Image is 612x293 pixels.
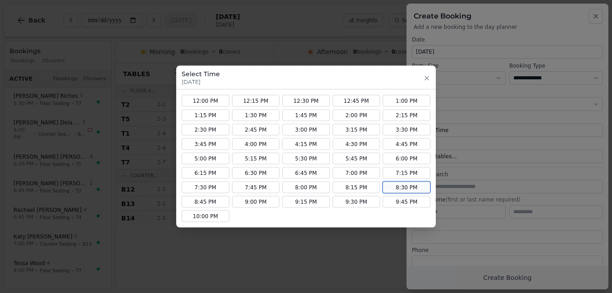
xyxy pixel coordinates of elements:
button: 6:45 PM [282,167,330,179]
button: 9:45 PM [383,196,430,208]
button: 4:30 PM [333,138,380,150]
button: 3:15 PM [333,124,380,136]
button: 3:00 PM [282,124,330,136]
button: 10:00 PM [182,211,229,222]
h3: Select Time [182,69,220,78]
button: 9:30 PM [333,196,380,208]
button: 8:15 PM [333,182,380,193]
button: 3:30 PM [383,124,430,136]
button: 12:45 PM [333,95,380,107]
button: 7:15 PM [383,167,430,179]
button: 3:45 PM [182,138,229,150]
button: 8:00 PM [282,182,330,193]
button: 9:15 PM [282,196,330,208]
button: 5:45 PM [333,153,380,165]
button: 1:45 PM [282,110,330,121]
button: 2:30 PM [182,124,229,136]
button: 7:45 PM [232,182,280,193]
button: 8:30 PM [383,182,430,193]
button: 6:30 PM [232,167,280,179]
button: 4:00 PM [232,138,280,150]
button: 2:15 PM [383,110,430,121]
button: 4:45 PM [383,138,430,150]
button: 12:30 PM [282,95,330,107]
button: 7:00 PM [333,167,380,179]
button: 8:45 PM [182,196,229,208]
button: 2:00 PM [333,110,380,121]
button: 1:15 PM [182,110,229,121]
button: 12:15 PM [232,95,280,107]
button: 2:45 PM [232,124,280,136]
button: 5:30 PM [282,153,330,165]
button: 1:30 PM [232,110,280,121]
button: 6:00 PM [383,153,430,165]
button: 5:00 PM [182,153,229,165]
button: 4:15 PM [282,138,330,150]
button: 5:15 PM [232,153,280,165]
button: 12:00 PM [182,95,229,107]
button: 7:30 PM [182,182,229,193]
button: 1:00 PM [383,95,430,107]
p: [DATE] [182,78,220,86]
button: 6:15 PM [182,167,229,179]
button: 9:00 PM [232,196,280,208]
